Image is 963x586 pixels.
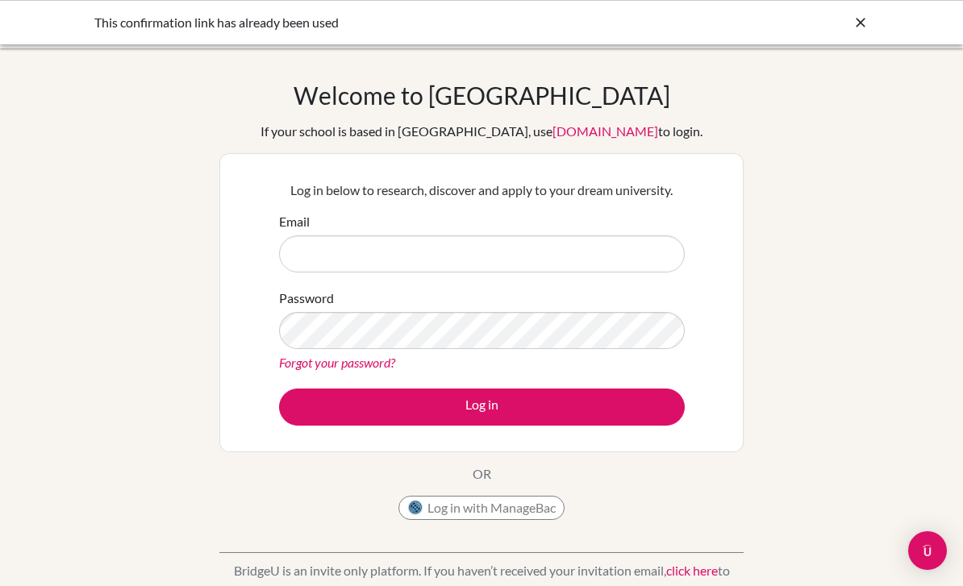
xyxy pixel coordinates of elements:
p: Log in below to research, discover and apply to your dream university. [279,181,685,200]
label: Email [279,212,310,231]
div: If your school is based in [GEOGRAPHIC_DATA], use to login. [261,122,702,141]
div: This confirmation link has already been used [94,13,627,32]
a: click here [666,563,718,578]
label: Password [279,289,334,308]
h1: Welcome to [GEOGRAPHIC_DATA] [294,81,670,110]
button: Log in with ManageBac [398,496,565,520]
div: Open Intercom Messenger [908,531,947,570]
button: Log in [279,389,685,426]
a: [DOMAIN_NAME] [552,123,658,139]
p: OR [473,464,491,484]
a: Forgot your password? [279,355,395,370]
